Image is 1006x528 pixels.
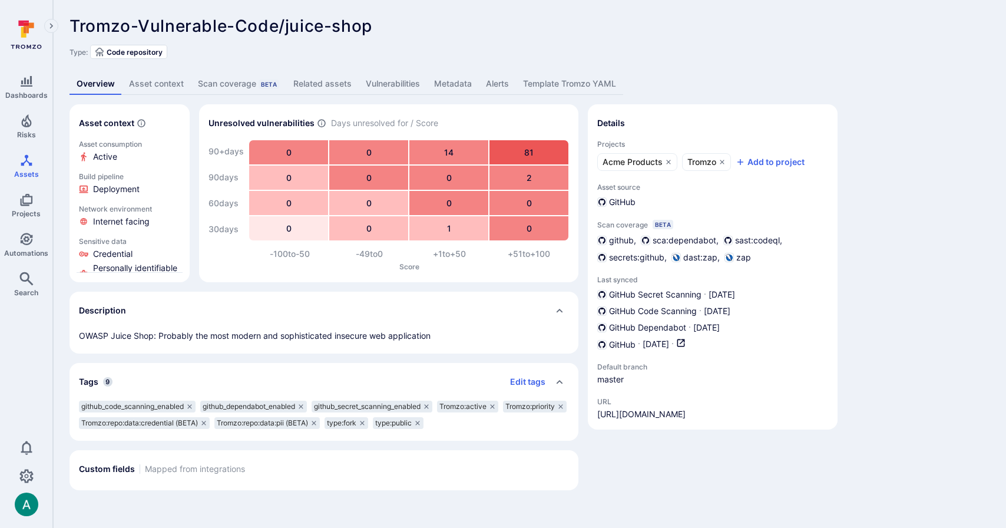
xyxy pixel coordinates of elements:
h2: Unresolved vulnerabilities [209,117,315,129]
span: Tromzo:priority [505,402,555,411]
span: 9 [103,377,112,387]
div: +51 to +100 [489,248,570,260]
span: [DATE] [709,289,735,301]
div: 14 [409,140,488,164]
div: Asset tabs [70,73,990,95]
div: 81 [489,140,568,164]
div: -49 to 0 [330,248,410,260]
p: Score [250,262,569,271]
div: Beta [259,80,279,89]
div: 0 [249,216,328,240]
p: · [638,338,640,351]
div: github_secret_scanning_enabled [312,401,432,412]
li: Active [79,151,180,163]
div: 30 days [209,217,244,241]
div: github [597,234,634,246]
button: Add to project [736,156,805,168]
span: github_code_scanning_enabled [81,402,184,411]
section: custom fields card [70,450,578,490]
span: GitHub Code Scanning [609,305,697,317]
a: Related assets [286,73,359,95]
div: 0 [329,191,408,215]
a: Click to view evidence [77,202,183,230]
a: Overview [70,73,122,95]
button: Edit tags [501,372,545,391]
div: 0 [329,216,408,240]
a: Click to view evidence [77,170,183,197]
div: 0 [249,166,328,190]
span: type:fork [327,418,356,428]
img: ACg8ocLSa5mPYBaXNx3eFu_EmspyJX0laNWN7cXOFirfQ7srZveEpg=s96-c [15,493,38,516]
a: Click to view evidence [77,137,183,165]
p: · [671,338,674,351]
span: Tromzo [687,156,716,168]
span: github_secret_scanning_enabled [314,402,421,411]
div: github_code_scanning_enabled [79,401,196,412]
span: Dashboards [5,91,48,100]
div: 0 [409,191,488,215]
span: Scan coverage [597,220,648,229]
p: · [704,289,706,301]
span: Type: [70,48,88,57]
div: Beta [653,220,673,229]
a: Template Tromzo YAML [516,73,623,95]
div: 2 [489,166,568,190]
div: 90 days [209,166,244,189]
div: Tromzo:priority [503,401,567,412]
div: 0 [249,191,328,215]
div: Tromzo:active [437,401,498,412]
div: 0 [249,140,328,164]
div: Scan coverage [198,78,279,90]
span: Risks [17,130,36,139]
div: sca:dependabot [641,234,716,246]
p: Build pipeline [79,172,180,181]
span: Tromzo:repo:data:pii (BETA) [217,418,308,428]
span: Asset source [597,183,828,192]
span: github_dependabot_enabled [203,402,295,411]
span: Projects [12,209,41,218]
div: type:public [373,417,423,429]
div: Tromzo:repo:data:pii (BETA) [214,417,320,429]
h2: Custom fields [79,463,135,475]
div: +1 to +50 [409,248,489,260]
a: [URL][DOMAIN_NAME] [597,408,686,420]
p: Asset consumption [79,140,180,148]
a: Alerts [479,73,516,95]
span: Automations [4,249,48,258]
span: [DATE] [693,322,720,334]
p: · [699,305,701,317]
p: Network environment [79,204,180,213]
button: Expand navigation menu [44,19,58,33]
span: [DATE] [643,338,669,351]
span: [DATE] [704,305,730,317]
span: Days unresolved for / Score [331,117,438,130]
p: Sensitive data [79,237,180,246]
div: Collapse description [70,292,578,329]
div: 1 [409,216,488,240]
span: Last synced [597,275,828,284]
div: dast:zap [671,251,717,263]
div: 0 [329,140,408,164]
div: OWASP Juice Shop: Probably the most modern and sophisticated insecure web application [79,329,569,342]
div: github_dependabot_enabled [200,401,307,412]
span: Assets [14,170,39,179]
li: Deployment [79,183,180,195]
span: master [597,374,691,385]
a: Vulnerabilities [359,73,427,95]
span: Projects [597,140,828,148]
div: zap [724,251,751,263]
span: Mapped from integrations [145,463,245,475]
div: sast:codeql [723,234,780,246]
a: Open in GitHub dashboard [676,338,686,351]
span: GitHub [609,339,636,351]
i: Expand navigation menu [47,21,55,31]
span: Tromzo:active [439,402,487,411]
a: Tromzo [682,153,731,171]
div: 0 [409,166,488,190]
h2: Details [597,117,625,129]
span: Tromzo:repo:data:credential (BETA) [81,418,198,428]
h2: Description [79,305,126,316]
a: Metadata [427,73,479,95]
div: secrets:github [597,251,664,263]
